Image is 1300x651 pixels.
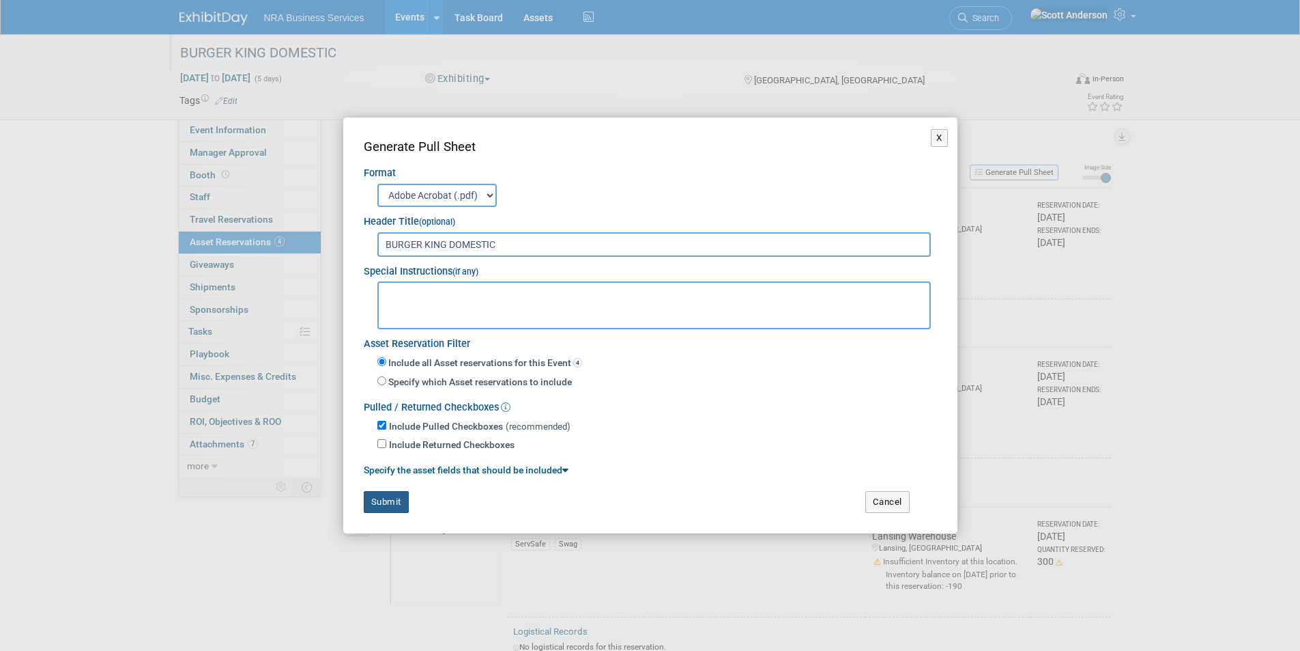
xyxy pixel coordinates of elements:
div: Header Title [364,207,937,230]
label: Include Returned Checkboxes [389,439,515,452]
label: Include all Asset reservations for this Event [386,357,582,370]
button: Submit [364,491,409,513]
div: Special Instructions [364,257,937,279]
div: Generate Pull Sheet [364,138,937,156]
div: Pulled / Returned Checkboxes [364,393,937,415]
button: Cancel [865,491,910,513]
div: Asset Reservation Filter [364,329,937,352]
label: Specify which Asset reservations to include [386,376,572,389]
span: 4 [573,358,582,368]
small: (if any) [452,267,478,277]
div: Format [364,156,937,181]
span: (recommended) [506,421,570,432]
button: X [931,129,948,147]
label: Include Pulled Checkboxes [389,420,503,434]
small: (optional) [419,217,455,227]
a: Specify the asset fields that should be included [364,465,568,475]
